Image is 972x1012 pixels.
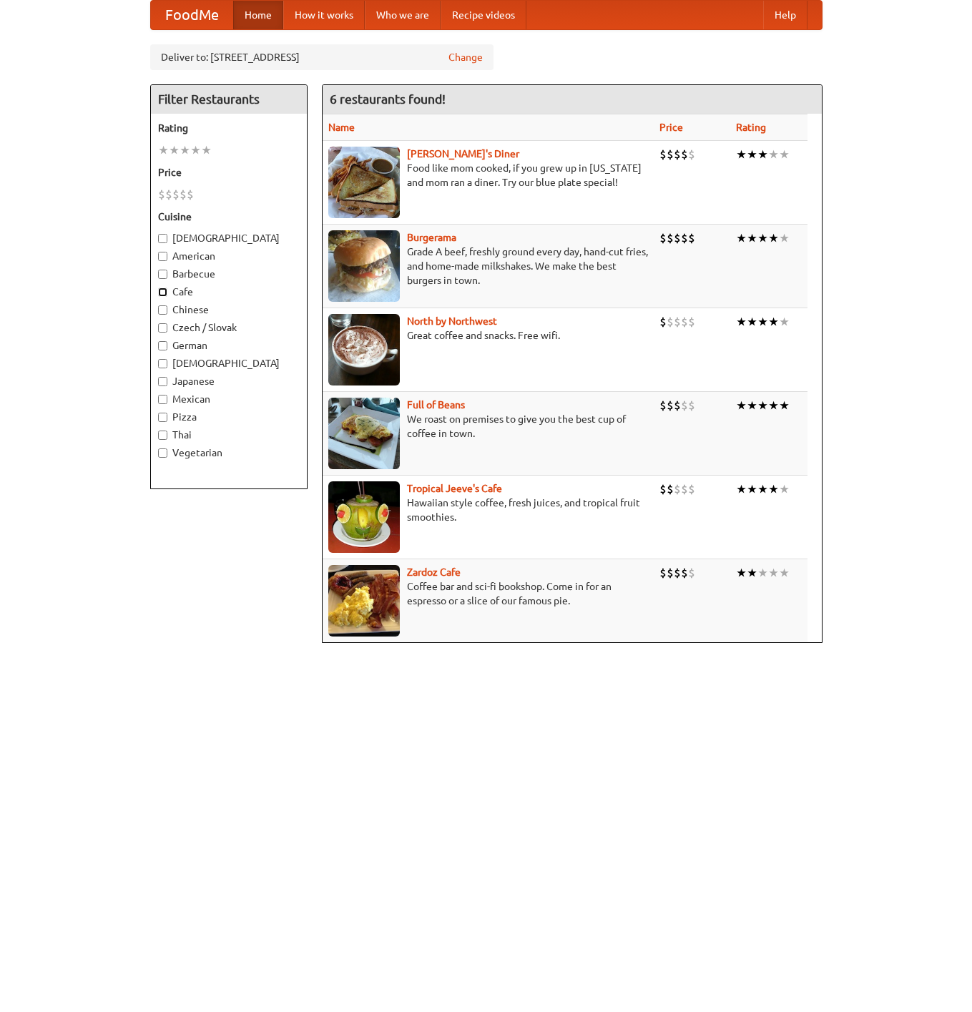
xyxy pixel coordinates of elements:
[659,122,683,133] a: Price
[158,210,300,224] h5: Cuisine
[158,121,300,135] h5: Rating
[328,412,648,441] p: We roast on premises to give you the best cup of coffee in town.
[328,147,400,218] img: sallys.jpg
[158,320,300,335] label: Czech / Slovak
[328,565,400,637] img: zardoz.jpg
[158,413,167,422] input: Pizza
[763,1,807,29] a: Help
[158,305,167,315] input: Chinese
[328,328,648,343] p: Great coffee and snacks. Free wifi.
[158,267,300,281] label: Barbecue
[736,314,747,330] li: ★
[328,314,400,385] img: north.jpg
[659,481,667,497] li: $
[158,234,167,243] input: [DEMOGRAPHIC_DATA]
[757,314,768,330] li: ★
[158,446,300,460] label: Vegetarian
[407,315,497,327] a: North by Northwest
[768,147,779,162] li: ★
[158,410,300,424] label: Pizza
[779,230,790,246] li: ★
[158,392,300,406] label: Mexican
[768,565,779,581] li: ★
[158,165,300,180] h5: Price
[747,565,757,581] li: ★
[172,187,180,202] li: $
[190,142,201,158] li: ★
[659,314,667,330] li: $
[667,314,674,330] li: $
[328,496,648,524] p: Hawaiian style coffee, fresh juices, and tropical fruit smoothies.
[158,285,300,299] label: Cafe
[150,44,494,70] div: Deliver to: [STREET_ADDRESS]
[158,323,167,333] input: Czech / Slovak
[659,230,667,246] li: $
[768,230,779,246] li: ★
[328,481,400,553] img: jeeves.jpg
[768,314,779,330] li: ★
[736,398,747,413] li: ★
[779,565,790,581] li: ★
[151,85,307,114] h4: Filter Restaurants
[688,147,695,162] li: $
[674,147,681,162] li: $
[688,230,695,246] li: $
[158,356,300,370] label: [DEMOGRAPHIC_DATA]
[158,374,300,388] label: Japanese
[688,565,695,581] li: $
[448,50,483,64] a: Change
[180,187,187,202] li: $
[688,314,695,330] li: $
[328,161,648,190] p: Food like mom cooked, if you grew up in [US_STATE] and mom ran a diner. Try our blue plate special!
[681,565,688,581] li: $
[158,231,300,245] label: [DEMOGRAPHIC_DATA]
[681,314,688,330] li: $
[407,232,456,243] a: Burgerama
[233,1,283,29] a: Home
[688,481,695,497] li: $
[328,122,355,133] a: Name
[407,566,461,578] a: Zardoz Cafe
[674,230,681,246] li: $
[180,142,190,158] li: ★
[158,359,167,368] input: [DEMOGRAPHIC_DATA]
[407,399,465,411] a: Full of Beans
[158,428,300,442] label: Thai
[667,147,674,162] li: $
[747,147,757,162] li: ★
[201,142,212,158] li: ★
[757,398,768,413] li: ★
[736,565,747,581] li: ★
[688,398,695,413] li: $
[330,92,446,106] ng-pluralize: 6 restaurants found!
[736,481,747,497] li: ★
[165,187,172,202] li: $
[158,395,167,404] input: Mexican
[158,142,169,158] li: ★
[158,249,300,263] label: American
[674,565,681,581] li: $
[407,148,519,159] a: [PERSON_NAME]'s Diner
[667,230,674,246] li: $
[667,565,674,581] li: $
[328,245,648,288] p: Grade A beef, freshly ground every day, hand-cut fries, and home-made milkshakes. We make the bes...
[736,122,766,133] a: Rating
[681,230,688,246] li: $
[283,1,365,29] a: How it works
[757,147,768,162] li: ★
[158,341,167,350] input: German
[674,481,681,497] li: $
[757,481,768,497] li: ★
[667,398,674,413] li: $
[747,230,757,246] li: ★
[158,377,167,386] input: Japanese
[659,565,667,581] li: $
[747,481,757,497] li: ★
[747,314,757,330] li: ★
[158,288,167,297] input: Cafe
